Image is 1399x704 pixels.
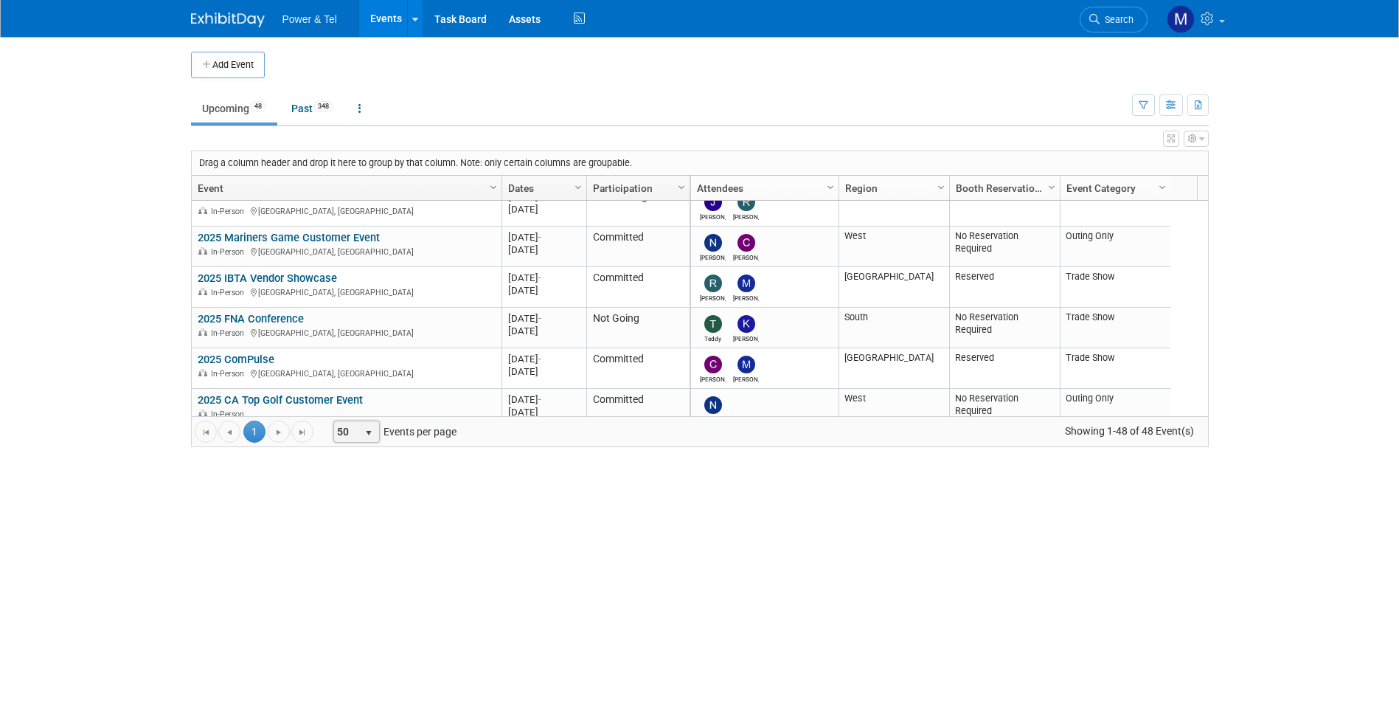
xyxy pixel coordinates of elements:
[700,211,726,221] div: Judd Bartley
[538,232,541,243] span: -
[508,272,580,284] div: [DATE]
[1046,182,1058,193] span: Column Settings
[198,288,207,295] img: In-Person Event
[211,247,249,257] span: In-Person
[218,421,240,443] a: Go to the previous page
[733,373,759,383] div: Michael Mackeben
[200,427,212,438] span: Go to the first page
[191,13,265,27] img: ExhibitDay
[508,353,580,365] div: [DATE]
[508,244,580,256] div: [DATE]
[334,421,359,442] span: 50
[593,176,680,201] a: Participation
[273,427,285,438] span: Go to the next page
[839,348,949,389] td: [GEOGRAPHIC_DATA]
[1066,176,1161,201] a: Event Category
[363,427,375,439] span: select
[949,186,1060,227] td: Need to Reserve
[586,308,690,348] td: Not Going
[198,328,207,336] img: In-Person Event
[733,252,759,261] div: Chad Smith
[704,193,722,211] img: Judd Bartley
[198,393,363,407] a: 2025 CA Top Golf Customer Event
[1100,14,1134,25] span: Search
[296,427,308,438] span: Go to the last page
[933,176,949,198] a: Column Settings
[250,101,266,112] span: 48
[700,414,726,424] div: Nate Derbyshire
[191,52,265,78] button: Add Event
[586,186,690,227] td: Considering
[949,389,1060,429] td: No Reservation Required
[1156,182,1168,193] span: Column Settings
[211,369,249,379] span: In-Person
[733,333,759,342] div: Kevin Wilkes
[733,292,759,302] div: Michael Mackeben
[1167,5,1195,33] img: Madalyn Bobbitt
[280,94,344,122] a: Past348
[845,176,940,201] a: Region
[676,182,687,193] span: Column Settings
[1060,227,1170,267] td: Outing Only
[704,396,722,414] img: Nate Derbyshire
[839,186,949,227] td: Central
[508,203,580,215] div: [DATE]
[839,308,949,348] td: South
[198,326,495,339] div: [GEOGRAPHIC_DATA], [GEOGRAPHIC_DATA]
[313,101,333,112] span: 348
[243,421,265,443] span: 1
[949,308,1060,348] td: No Reservation Required
[586,267,690,308] td: Committed
[198,176,492,201] a: Event
[198,353,274,366] a: 2025 ComPulse
[1044,176,1060,198] a: Column Settings
[586,227,690,267] td: Committed
[1060,389,1170,429] td: Outing Only
[737,275,755,292] img: Michael Mackeben
[1060,186,1170,227] td: Trade Show
[508,284,580,297] div: [DATE]
[822,176,839,198] a: Column Settings
[508,393,580,406] div: [DATE]
[508,325,580,337] div: [DATE]
[198,245,495,258] div: [GEOGRAPHIC_DATA], [GEOGRAPHIC_DATA]
[195,421,217,443] a: Go to the first page
[485,176,501,198] a: Column Settings
[211,410,249,419] span: In-Person
[508,365,580,378] div: [DATE]
[223,427,235,438] span: Go to the previous page
[538,353,541,365] span: -
[572,182,584,193] span: Column Settings
[737,356,755,373] img: Michael Mackeben
[192,151,1208,175] div: Drag a column header and drop it here to group by that column. Note: only certain columns are gro...
[704,356,722,373] img: Chris Noora
[538,313,541,324] span: -
[737,234,755,252] img: Chad Smith
[704,234,722,252] img: Nate Derbyshire
[538,272,541,283] span: -
[268,421,290,443] a: Go to the next page
[949,267,1060,308] td: Reserved
[1080,7,1148,32] a: Search
[1051,421,1207,441] span: Showing 1-48 of 48 Event(s)
[673,176,690,198] a: Column Settings
[570,176,586,198] a: Column Settings
[198,312,304,325] a: 2025 FNA Conference
[191,94,277,122] a: Upcoming48
[1060,267,1170,308] td: Trade Show
[1060,308,1170,348] td: Trade Show
[697,176,829,201] a: Attendees
[704,275,722,292] img: Ron Rafalzik
[198,231,380,244] a: 2025 Mariners Game Customer Event
[700,333,726,342] div: Teddy Dye
[211,207,249,216] span: In-Person
[198,204,495,217] div: [GEOGRAPHIC_DATA], [GEOGRAPHIC_DATA]
[508,176,577,201] a: Dates
[839,267,949,308] td: [GEOGRAPHIC_DATA]
[737,315,755,333] img: Kevin Wilkes
[1154,176,1170,198] a: Column Settings
[198,247,207,255] img: In-Person Event
[508,231,580,244] div: [DATE]
[700,373,726,383] div: Chris Noora
[956,176,1050,201] a: Booth Reservation Status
